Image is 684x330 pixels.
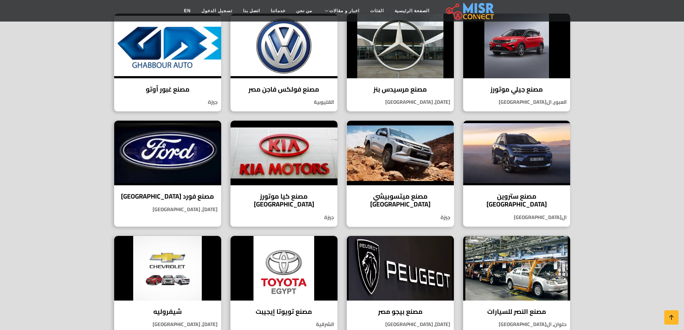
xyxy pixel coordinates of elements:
[231,121,338,185] img: مصنع كيا موتورز مصر
[389,4,435,18] a: الصفحة الرئيسية
[196,4,237,18] a: تسجيل الدخول
[469,85,565,93] h4: مصنع جيلي موتورز
[342,13,459,112] a: مصنع مرسيدس بنز مصنع مرسيدس بنز [DATE], [GEOGRAPHIC_DATA]
[120,192,216,200] h4: مصنع فورد [GEOGRAPHIC_DATA]
[352,308,448,316] h4: مصنع بيجو مصر
[120,85,216,93] h4: مصنع غبور أوتو
[238,4,265,18] a: اتصل بنا
[365,4,389,18] a: الفئات
[110,13,226,112] a: مصنع غبور أوتو مصنع غبور أوتو جيزة
[291,4,317,18] a: من نحن
[110,120,226,227] a: مصنع فورد مصر مصنع فورد [GEOGRAPHIC_DATA] [DATE], [GEOGRAPHIC_DATA]
[226,120,342,227] a: مصنع كيا موتورز مصر مصنع كيا موتورز [GEOGRAPHIC_DATA] جيزة
[469,308,565,316] h4: مصنع النصر للسيارات
[347,214,454,221] p: جيزة
[114,236,221,301] img: شيفروليه
[231,214,338,221] p: جيزة
[347,236,454,301] img: مصنع بيجو مصر
[317,4,365,18] a: اخبار و مقالات
[114,14,221,78] img: مصنع غبور أوتو
[236,85,332,93] h4: مصنع فولكس فاجن مصر
[231,98,338,106] p: القليوبية
[459,13,575,112] a: مصنع جيلي موتورز مصنع جيلي موتورز العبور, ال[GEOGRAPHIC_DATA]
[114,121,221,185] img: مصنع فورد مصر
[347,121,454,185] img: مصنع ميتسوبيشي مصر
[459,120,575,227] a: مصنع ستروين مصر مصنع ستروين [GEOGRAPHIC_DATA] ال[GEOGRAPHIC_DATA]
[236,192,332,208] h4: مصنع كيا موتورز [GEOGRAPHIC_DATA]
[347,321,454,328] p: [DATE], [GEOGRAPHIC_DATA]
[463,236,570,301] img: مصنع النصر للسيارات
[226,13,342,112] a: مصنع فولكس فاجن مصر مصنع فولكس فاجن مصر القليوبية
[231,14,338,78] img: مصنع فولكس فاجن مصر
[120,308,216,316] h4: شيفروليه
[352,85,448,93] h4: مصنع مرسيدس بنز
[463,98,570,106] p: العبور, ال[GEOGRAPHIC_DATA]
[463,14,570,78] img: مصنع جيلي موتورز
[114,98,221,106] p: جيزة
[463,214,570,221] p: ال[GEOGRAPHIC_DATA]
[179,4,196,18] a: EN
[463,121,570,185] img: مصنع ستروين مصر
[347,14,454,78] img: مصنع مرسيدس بنز
[231,236,338,301] img: مصنع تويوتا إيجيبت
[329,8,359,14] span: اخبار و مقالات
[236,308,332,316] h4: مصنع تويوتا إيجيبت
[231,321,338,328] p: الشرقية
[114,206,221,213] p: [DATE], [GEOGRAPHIC_DATA]
[347,98,454,106] p: [DATE], [GEOGRAPHIC_DATA]
[342,120,459,227] a: مصنع ميتسوبيشي مصر مصنع ميتسوبيشي [GEOGRAPHIC_DATA] جيزة
[114,321,221,328] p: [DATE], [GEOGRAPHIC_DATA]
[463,321,570,328] p: حلوان, ال[GEOGRAPHIC_DATA]
[446,2,494,20] img: main.misr_connect
[469,192,565,208] h4: مصنع ستروين [GEOGRAPHIC_DATA]
[352,192,448,208] h4: مصنع ميتسوبيشي [GEOGRAPHIC_DATA]
[265,4,291,18] a: خدماتنا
